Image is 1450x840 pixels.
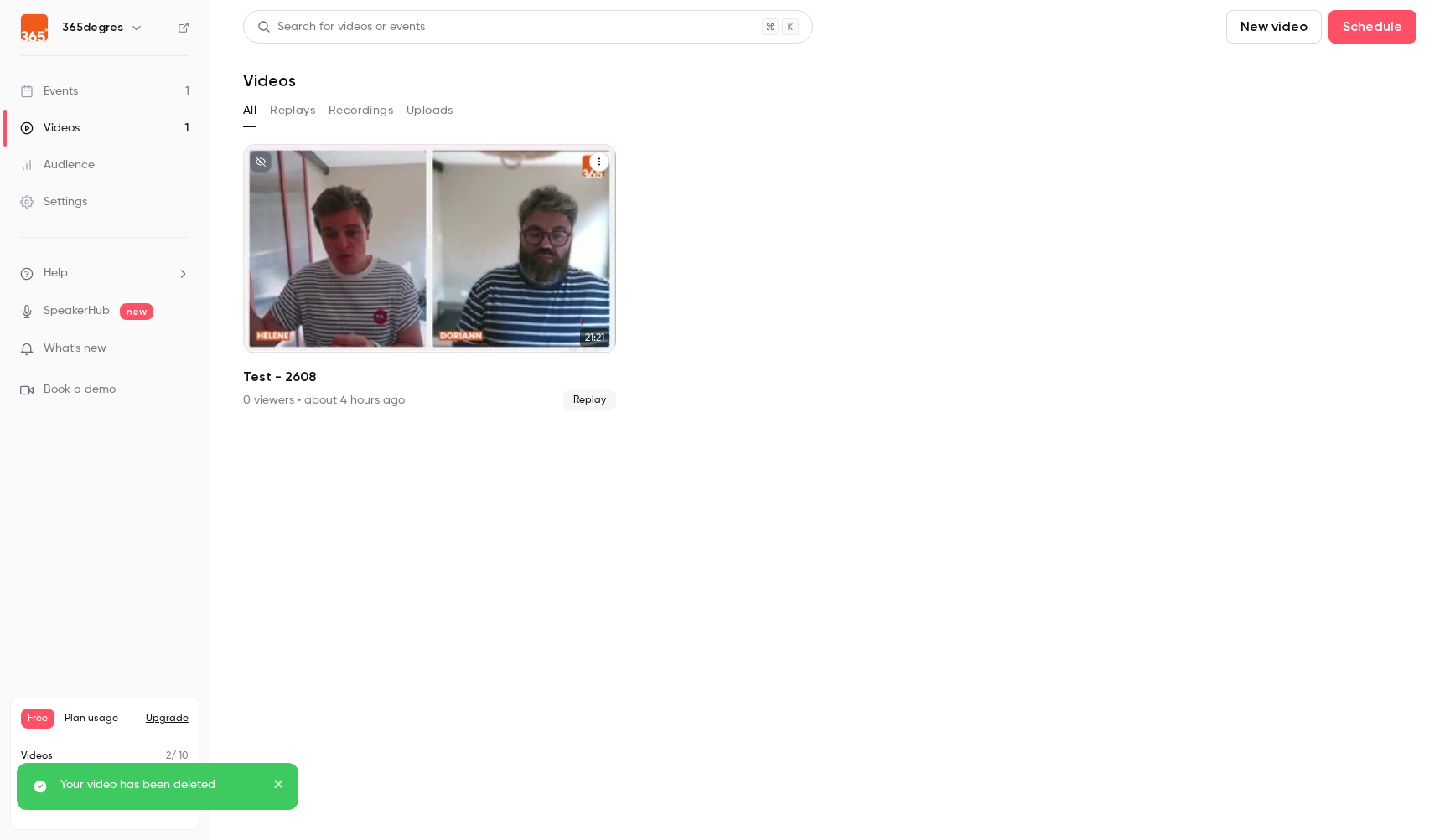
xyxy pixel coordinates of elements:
p: Videos [21,749,53,764]
span: Plan usage [65,712,136,725]
button: Upgrade [146,712,189,725]
h2: Test - 2608 [243,367,616,387]
p: Your video has been deleted [60,776,262,793]
button: Recordings [329,97,393,124]
button: New video [1226,10,1322,44]
a: 21:21Test - 26080 viewers • about 4 hours agoReplay [243,144,616,410]
div: Settings [20,193,87,210]
button: close [273,776,285,796]
a: SpeakerHub [44,302,110,320]
button: Uploads [407,97,453,124]
li: Test - 2608 [243,144,616,410]
img: 365degres [21,14,48,41]
div: Videos [20,120,80,137]
ul: Videos [243,144,1416,410]
button: unpublished [250,151,272,173]
div: 0 viewers • about 4 hours ago [243,392,405,409]
span: 21:21 [580,328,609,347]
div: Audience [20,157,95,173]
div: Events [20,83,78,100]
h6: 365degres [62,19,123,36]
span: Help [44,265,68,282]
span: Book a demo [44,381,116,399]
section: Videos [243,10,1416,830]
button: Schedule [1328,10,1416,44]
p: / 10 [166,749,189,764]
span: 2 [166,751,171,761]
span: Free [21,709,54,729]
span: Replay [563,390,616,410]
span: new [120,303,153,320]
h1: Videos [243,70,296,90]
button: Replays [270,97,315,124]
li: help-dropdown-opener [20,265,189,282]
button: All [243,97,256,124]
span: What's new [44,340,106,358]
div: Search for videos or events [257,18,425,36]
